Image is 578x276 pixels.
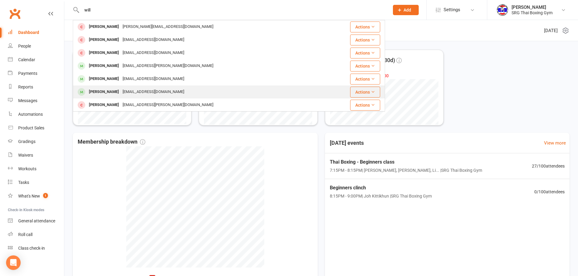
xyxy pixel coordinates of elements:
[18,218,55,223] div: General attendance
[8,214,64,228] a: General attendance kiosk mode
[18,71,37,76] div: Payments
[350,61,380,71] button: Actions
[393,5,419,15] button: Add
[325,138,369,148] h3: [DATE] events
[330,158,482,166] span: Thai Boxing - Beginners class
[8,67,64,80] a: Payments
[121,48,186,57] div: [EMAIL_ADDRESS][DOMAIN_NAME]
[121,75,186,83] div: [EMAIL_ADDRESS][DOMAIN_NAME]
[43,193,48,198] span: 1
[18,166,36,171] div: Workouts
[18,112,43,117] div: Automations
[330,167,482,174] span: 7:15PM - 8:15PM | [PERSON_NAME], [PERSON_NAME], Li... | SRG Thai Boxing Gym
[512,5,553,10] div: [PERSON_NAME]
[121,62,215,70] div: [EMAIL_ADDRESS][PERSON_NAME][DOMAIN_NAME]
[404,8,411,12] span: Add
[121,35,186,44] div: [EMAIL_ADDRESS][DOMAIN_NAME]
[8,121,64,135] a: Product Sales
[18,232,32,237] div: Roll call
[8,148,64,162] a: Waivers
[512,10,553,15] div: SRG Thai Boxing Gym
[330,193,432,199] span: 8:15PM - 9:00PM | Joh Kittikhun | SRG Thai Boxing Gym
[80,6,385,14] input: Search...
[18,57,35,62] div: Calendar
[121,101,215,109] div: [EMAIL_ADDRESS][PERSON_NAME][DOMAIN_NAME]
[78,138,145,146] span: Membership breakdown
[8,189,64,203] a: What's New1
[87,101,121,109] div: [PERSON_NAME]
[87,22,121,31] div: [PERSON_NAME]
[350,35,380,45] button: Actions
[350,74,380,85] button: Actions
[8,241,64,255] a: Class kiosk mode
[532,163,565,169] span: 27 / 100 attendees
[18,180,29,185] div: Tasks
[8,94,64,108] a: Messages
[18,139,35,144] div: Gradings
[350,22,380,32] button: Actions
[350,48,380,58] button: Actions
[350,87,380,98] button: Actions
[8,53,64,67] a: Calendar
[8,176,64,189] a: Tasks
[18,246,45,251] div: Class check-in
[8,26,64,39] a: Dashboard
[7,6,22,21] a: Clubworx
[444,3,460,17] span: Settings
[87,75,121,83] div: [PERSON_NAME]
[6,255,21,270] div: Open Intercom Messenger
[8,228,64,241] a: Roll call
[8,39,64,53] a: People
[18,125,44,130] div: Product Sales
[350,100,380,111] button: Actions
[544,27,558,34] span: [DATE]
[18,30,39,35] div: Dashboard
[8,135,64,148] a: Gradings
[496,4,509,16] img: thumb_image1718682644.png
[18,153,33,158] div: Waivers
[18,85,33,89] div: Reports
[8,162,64,176] a: Workouts
[87,48,121,57] div: [PERSON_NAME]
[18,194,40,198] div: What's New
[544,139,566,147] a: View more
[87,35,121,44] div: [PERSON_NAME]
[121,22,215,31] div: [PERSON_NAME][EMAIL_ADDRESS][DOMAIN_NAME]
[18,44,31,48] div: People
[87,62,121,70] div: [PERSON_NAME]
[8,108,64,121] a: Automations
[18,98,37,103] div: Messages
[8,80,64,94] a: Reports
[87,88,121,96] div: [PERSON_NAME]
[121,88,186,96] div: [EMAIL_ADDRESS][DOMAIN_NAME]
[534,188,565,195] span: 0 / 100 attendees
[330,184,432,192] span: Beginners clinch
